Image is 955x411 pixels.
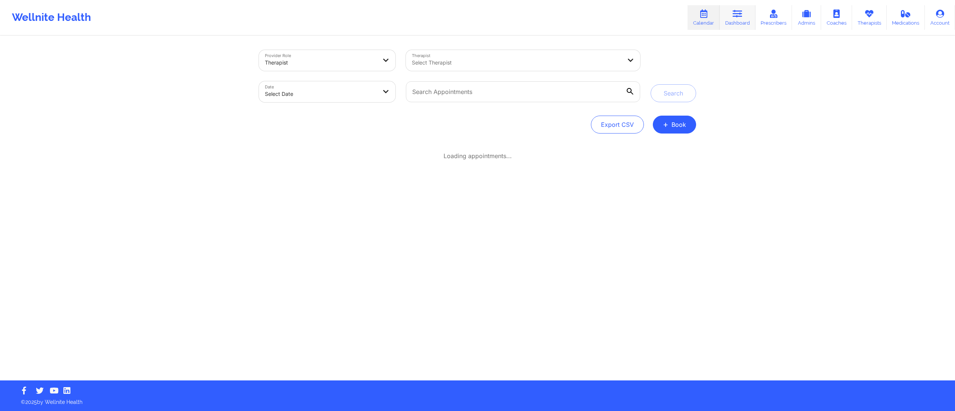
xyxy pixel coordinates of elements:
[663,122,668,126] span: +
[653,116,696,134] button: +Book
[925,5,955,30] a: Account
[852,5,887,30] a: Therapists
[265,86,377,102] div: Select Date
[792,5,821,30] a: Admins
[16,393,939,406] p: © 2025 by Wellnite Health
[265,54,377,71] div: Therapist
[406,81,640,102] input: Search Appointments
[755,5,792,30] a: Prescribers
[688,5,720,30] a: Calendar
[259,152,696,160] div: Loading appointments...
[720,5,755,30] a: Dashboard
[821,5,852,30] a: Coaches
[887,5,925,30] a: Medications
[651,84,696,102] button: Search
[591,116,644,134] button: Export CSV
